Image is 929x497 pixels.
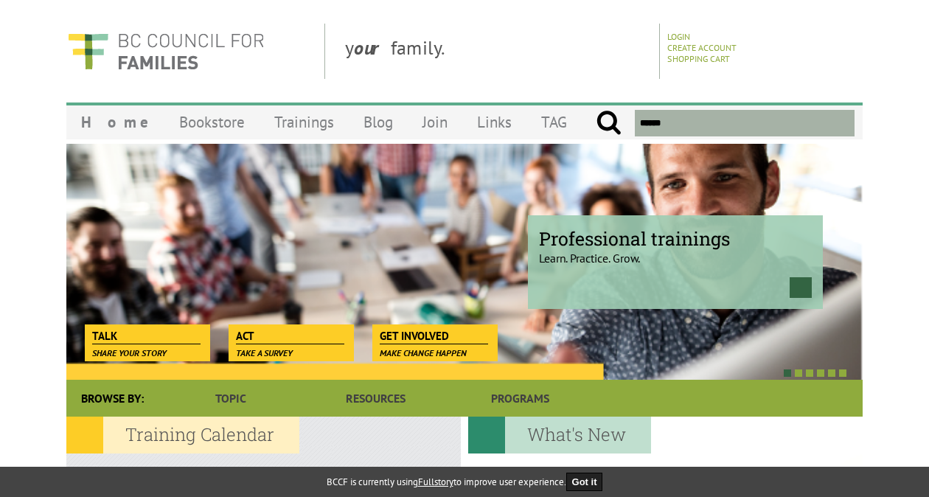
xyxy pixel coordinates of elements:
[526,105,582,139] a: TAG
[159,380,303,417] a: Topic
[539,226,812,251] span: Professional trainings
[66,417,299,453] h2: Training Calendar
[539,238,812,265] p: Learn. Practice. Grow.
[566,473,603,491] button: Got it
[354,35,391,60] strong: our
[92,347,167,358] span: Share your story
[667,53,730,64] a: Shopping Cart
[349,105,408,139] a: Blog
[92,328,201,344] span: Talk
[408,105,462,139] a: Join
[418,476,453,488] a: Fullstory
[260,105,349,139] a: Trainings
[66,380,159,417] div: Browse By:
[448,380,593,417] a: Programs
[236,328,344,344] span: Act
[333,24,660,79] div: y family.
[66,105,164,139] a: Home
[229,324,352,345] a: Act Take a survey
[667,42,737,53] a: Create Account
[85,324,208,345] a: Talk Share your story
[380,328,488,344] span: Get Involved
[66,24,265,79] img: BC Council for FAMILIES
[462,105,526,139] a: Links
[596,110,622,136] input: Submit
[164,105,260,139] a: Bookstore
[128,465,400,495] p: Join one of our many exciting and informative family life education programs.
[380,347,467,358] span: Make change happen
[303,380,448,417] a: Resources
[667,31,690,42] a: Login
[236,347,293,358] span: Take a survey
[468,417,651,453] h2: What's New
[372,324,495,345] a: Get Involved Make change happen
